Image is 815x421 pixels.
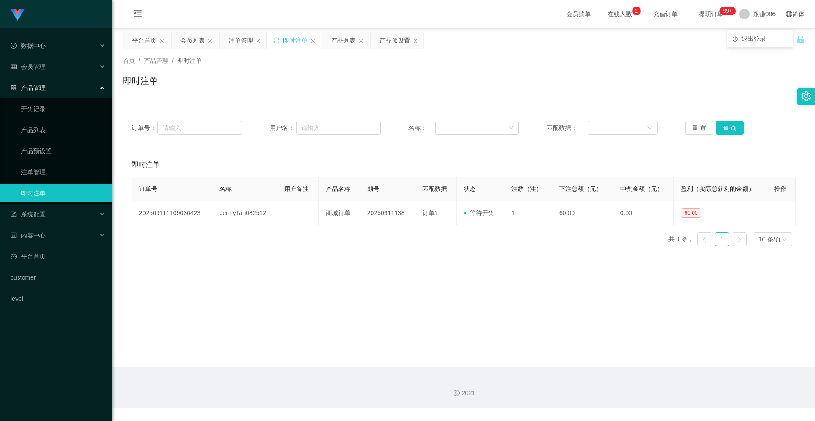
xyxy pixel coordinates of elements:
span: 盈利（实际总获利的金额） [681,185,754,192]
i: 图标: close [159,38,164,43]
li: 上一页 [697,232,711,246]
span: 操作 [774,185,786,192]
i: 图标: form [11,211,17,217]
i: 图标: check-circle-o [11,43,17,49]
div: 会员列表 [180,32,205,49]
span: 60.00 [681,208,701,218]
span: 在线人数 [603,11,636,17]
div: 注单管理 [229,32,253,49]
i: 图标: unlock [797,36,804,43]
i: 图标: down [647,125,652,131]
li: 1 [715,232,729,246]
h1: 即时注单 [123,74,158,87]
i: 图标: left [702,237,707,242]
span: 期号 [367,185,379,192]
a: 注单管理 [21,163,105,181]
button: 重 置 [685,121,713,135]
td: 0.00 [613,201,674,225]
i: 图标: table [11,64,17,70]
li: 下一页 [733,232,747,246]
span: 注数（注） [511,185,542,192]
p: 2 [635,7,638,15]
div: 10 条/页 [759,233,781,246]
div: 即时注单 [283,32,307,49]
td: 1 [504,201,552,225]
span: 内容中心 [11,232,46,239]
i: 图标: setting [801,91,811,101]
span: 产品管理 [144,57,168,64]
span: 等待开奖 [464,209,494,216]
span: 即时注单 [132,159,160,170]
span: 订单号 [139,185,157,192]
span: / [172,57,174,64]
td: 202509111109036423 [132,201,212,225]
span: / [139,57,140,64]
a: level [11,290,105,307]
i: 图标: appstore-o [11,85,17,91]
input: 请输入 [157,121,242,135]
i: 图标: close [207,38,213,43]
i: 图标: down [508,125,514,131]
a: 图标: dashboard平台首页 [11,248,105,265]
img: logo.9652507e.png [11,9,25,21]
i: 图标: poweroff [733,36,738,42]
i: 图标: close [310,38,315,43]
i: 图标: copyright [454,390,460,396]
span: 匹配数据： [547,123,588,133]
td: JennyTan082512 [212,201,277,225]
a: 开奖记录 [21,100,105,118]
td: 20250911138 [360,201,415,225]
div: 产品列表 [331,32,356,49]
i: 图标: global [786,11,792,17]
a: 即时注单 [21,184,105,202]
span: 充值订单 [649,11,682,17]
span: 会员管理 [11,63,46,70]
span: 即时注单 [177,57,202,64]
sup: 2 [632,7,641,15]
i: 图标: close [256,38,261,43]
span: 名称： [408,123,435,133]
span: 系统配置 [11,211,46,218]
span: 数据中心 [11,42,46,49]
span: 产品名称 [326,185,350,192]
span: 退出登录 [741,35,766,42]
td: 商城订单 [319,201,360,225]
span: 产品管理 [11,84,46,91]
sup: 284 [719,7,735,15]
a: 产品预设置 [21,142,105,160]
input: 请输入 [296,121,381,135]
i: 图标: close [358,38,364,43]
span: 用户名： [270,123,296,133]
i: 图标: profile [11,232,17,238]
a: customer [11,269,105,286]
button: 查 询 [716,121,744,135]
span: 状态 [464,185,476,192]
a: 产品列表 [21,121,105,139]
span: 名称 [219,185,232,192]
i: 图标: down [782,237,787,243]
span: 用户备注 [284,185,309,192]
div: 平台首页 [132,32,157,49]
i: 图标: sync [273,37,279,43]
span: 下注总额（元） [559,185,602,192]
div: 产品预设置 [379,32,410,49]
li: 共 1 条， [668,232,694,246]
td: 60.00 [552,201,613,225]
span: 订单1 [422,209,438,216]
a: 1 [715,233,729,246]
span: 订单号： [132,123,157,133]
span: 中奖金额（元） [620,185,663,192]
span: 匹配数据 [422,185,447,192]
div: 2021 [119,389,808,398]
i: 图标: menu-fold [123,0,153,29]
span: 提现订单 [694,11,728,17]
span: 首页 [123,57,135,64]
i: 图标: close [413,38,418,43]
i: 图标: right [737,237,742,242]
